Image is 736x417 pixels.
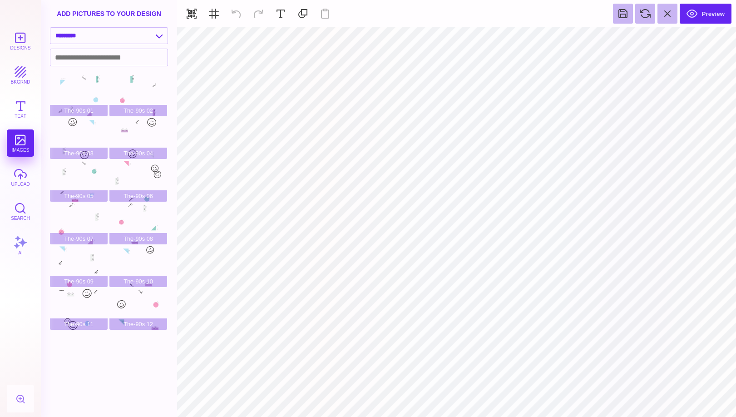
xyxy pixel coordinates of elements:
[50,318,108,330] span: The-90s 11
[50,105,108,116] span: The-90s 01
[109,233,167,244] span: The-90s 08
[109,276,167,287] span: The-90s 10
[109,318,167,330] span: The-90s 12
[109,190,167,202] span: The-90s 06
[7,61,34,89] button: bkgrnd
[680,4,731,24] button: Preview
[50,276,108,287] span: The-90s 09
[50,233,108,244] span: The-90s 07
[50,190,108,202] span: The-90s 05
[109,148,167,159] span: The-90s 04
[7,232,34,259] button: AI
[109,105,167,116] span: The-90s 02
[50,148,108,159] span: The-90s 03
[7,198,34,225] button: Search
[7,164,34,191] button: upload
[7,95,34,123] button: Text
[7,27,34,55] button: Designs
